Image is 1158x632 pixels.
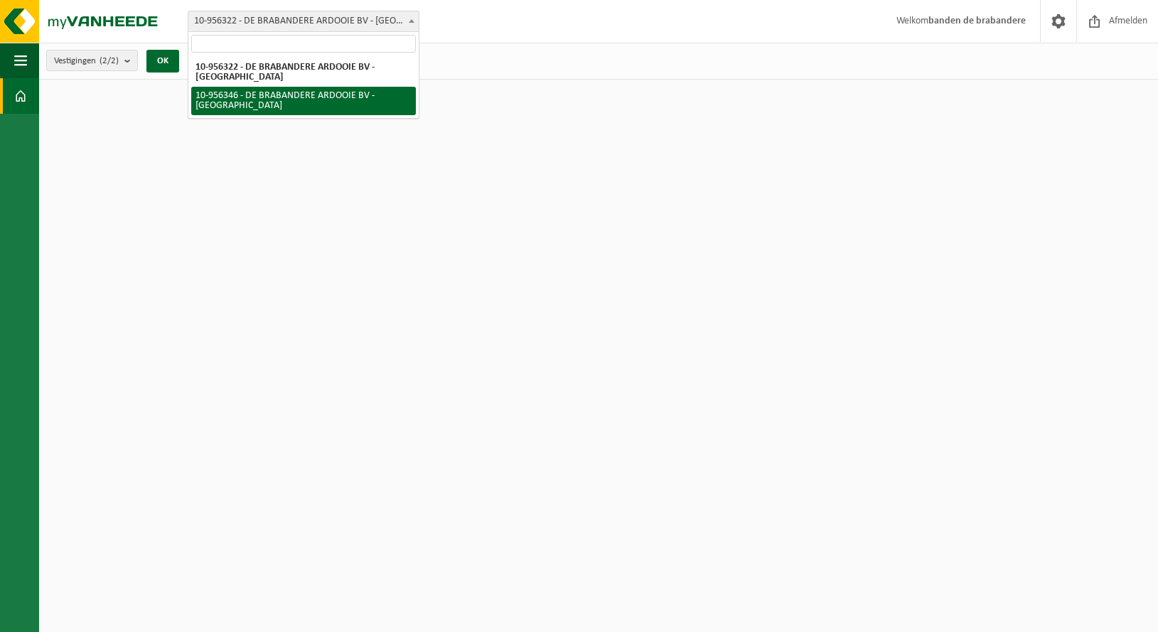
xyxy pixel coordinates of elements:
strong: banden de brabandere [928,16,1026,26]
span: Vestigingen [54,50,119,72]
li: 10-956346 - DE BRABANDERE ARDOOIE BV - [GEOGRAPHIC_DATA] [191,87,416,115]
button: OK [146,50,179,73]
span: 10-956322 - DE BRABANDERE ARDOOIE BV - ARDOOIE [188,11,419,31]
li: 10-956322 - DE BRABANDERE ARDOOIE BV - [GEOGRAPHIC_DATA] [191,58,416,87]
span: 10-956322 - DE BRABANDERE ARDOOIE BV - ARDOOIE [188,11,419,32]
count: (2/2) [100,56,119,65]
button: Vestigingen(2/2) [46,50,138,71]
